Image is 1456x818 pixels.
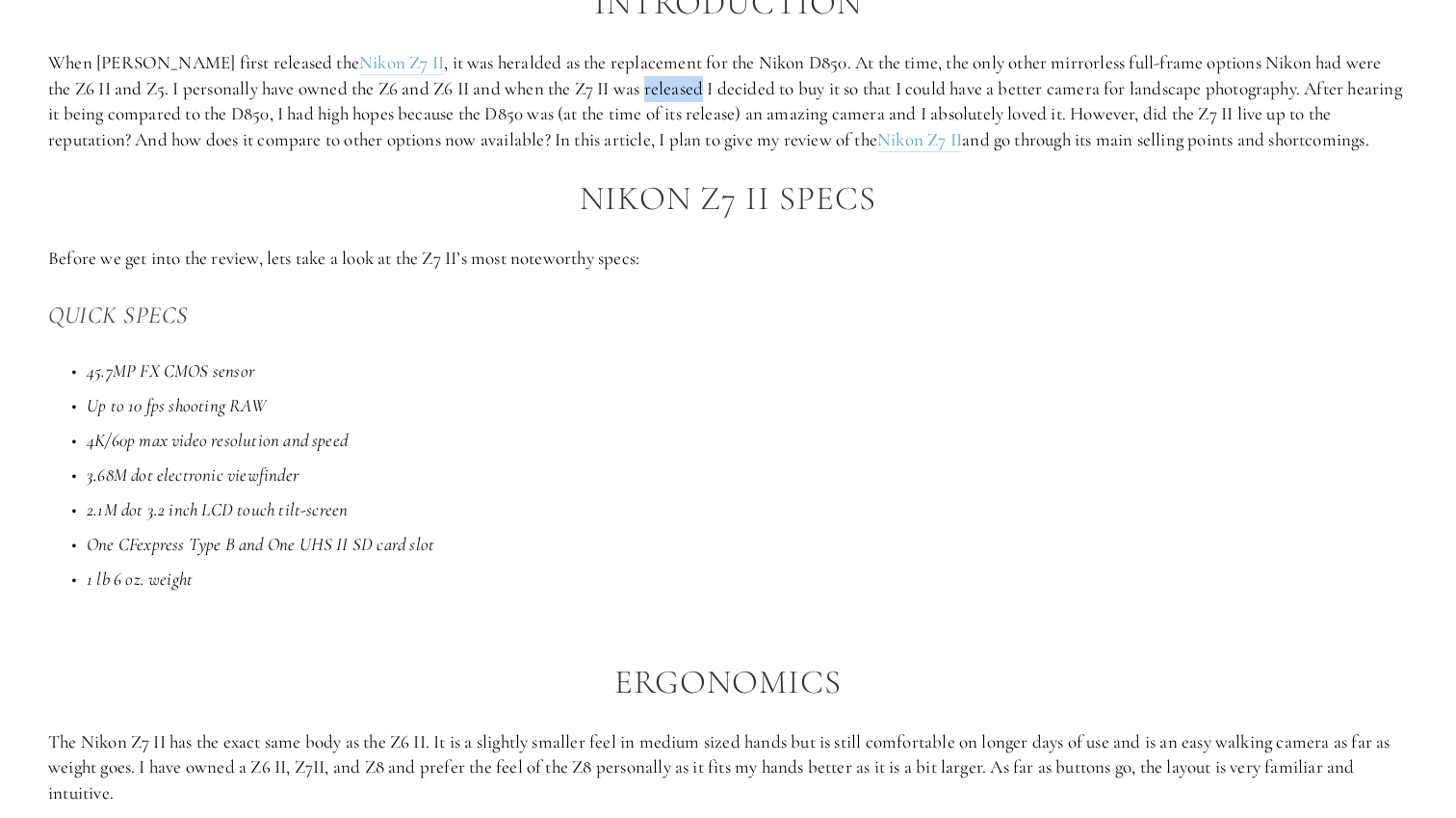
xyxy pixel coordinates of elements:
[48,301,189,330] em: QUICK SPECS
[48,180,1408,218] h2: Nikon Z7 II Specs
[48,246,1408,272] p: Before we get into the review, lets take a look at the Z7 II’s most noteworthy specs:
[87,498,348,520] em: 2.1M dot 3.2 inch LCD touch tilt-screen
[87,359,254,382] em: 45.7MP FX CMOS sensor
[87,533,434,555] em: One CFexpress Type B and One UHS II SD card slot
[359,51,444,75] a: Nikon Z7 II
[87,394,267,416] em: Up to 10 fps shooting RAW
[48,729,1408,806] p: The Nikon Z7 II has the exact same body as the Z6 II. It is a slightly smaller feel in medium siz...
[87,567,193,590] em: 1 lb 6 oz. weight
[48,664,1408,701] h2: Ergonomics
[48,50,1408,152] p: When [PERSON_NAME] first released the , it was heralded as the replacement for the Nikon D850. At...
[877,128,962,152] a: Nikon Z7 II
[87,429,348,451] em: 4K/60p max video resolution and speed
[87,463,299,486] em: 3.68M dot electronic viewfinder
